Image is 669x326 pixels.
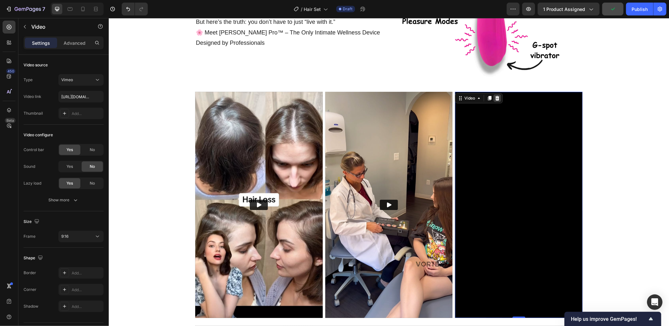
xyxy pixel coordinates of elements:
p: Video [31,23,86,31]
span: No [90,180,95,186]
img: Alt image [217,74,344,300]
div: Border [24,270,36,276]
div: Video link [24,94,41,100]
div: Thumbnail [24,110,43,116]
button: 7 [3,3,48,15]
div: Beta [5,118,15,123]
span: 1 product assigned [543,6,585,13]
button: 1 product assigned [538,3,600,15]
div: Undo/Redo [122,3,148,15]
button: 9:16 [58,231,104,242]
iframe: Video [346,74,474,300]
p: Settings [32,40,50,46]
span: Help us improve GemPages! [571,316,647,322]
button: Show survey - Help us improve GemPages! [571,315,655,323]
p: Advanced [64,40,86,46]
span: Hair Set [304,6,321,13]
div: Frame [24,234,35,239]
iframe: Design area [109,18,669,326]
button: Play [141,182,159,192]
span: 9:16 [61,234,68,239]
span: Yes [66,164,73,169]
span: Yes [66,147,73,153]
p: 🌸 Meet [PERSON_NAME] Pro™ – The Only Intimate Wellness Device Designed by Professionals [87,9,278,30]
div: 450 [6,69,15,74]
div: Corner [24,287,36,292]
button: Publish [626,3,653,15]
button: Show more [24,194,104,206]
p: 7 [42,5,45,13]
div: Lazy load [24,180,41,186]
button: Play [271,182,289,192]
div: Video configure [24,132,53,138]
div: Add... [72,270,102,276]
input: Insert video url here [58,91,104,102]
div: Video [354,77,368,83]
div: Control bar [24,147,44,153]
span: Yes [66,180,73,186]
span: Draft [343,6,352,12]
div: Shape [24,254,44,263]
div: Size [24,217,41,226]
div: Publish [632,6,648,13]
span: / [301,6,302,13]
div: Open Intercom Messenger [647,294,663,310]
span: No [90,147,95,153]
div: Show more [49,197,79,203]
div: Sound [24,164,35,169]
button: Vimeo [58,74,104,86]
div: Type [24,77,33,83]
img: Alt image [86,74,214,300]
div: Shadow [24,303,38,309]
div: Video source [24,62,48,68]
span: No [90,164,95,169]
span: Vimeo [61,77,73,82]
div: Add... [72,287,102,293]
div: Add... [72,111,102,117]
div: Add... [72,304,102,310]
